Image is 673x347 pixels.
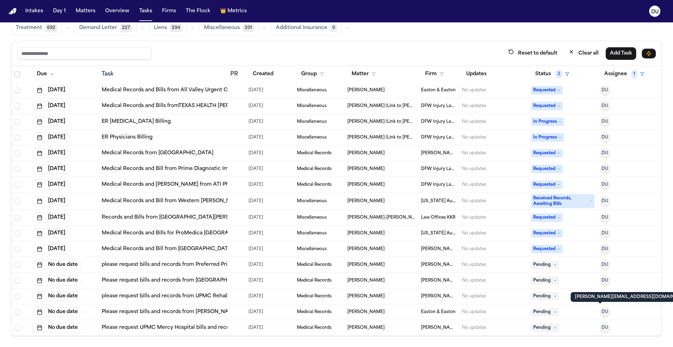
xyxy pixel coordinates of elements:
[531,180,563,189] span: Requested
[347,166,385,172] span: Hassen Ali
[600,133,610,142] button: DU
[601,198,608,204] span: DU
[79,24,117,31] span: Demand Letter
[421,309,456,315] span: Easton & Easton
[600,213,610,222] button: DU
[33,101,69,111] button: [DATE]
[600,323,610,333] button: DU
[243,24,254,32] span: 201
[600,228,610,238] button: DU
[217,5,250,17] button: crownMetrics
[462,135,486,140] div: No updates
[249,68,278,80] button: Created
[531,308,559,316] span: Pending
[33,291,82,301] button: No due date
[271,21,342,35] button: Additional Insurance0
[462,325,486,331] div: No updates
[297,150,332,156] span: Medical Records
[14,246,20,252] span: Select row
[102,118,171,125] a: ER [MEDICAL_DATA] Billing
[102,134,152,141] a: ER Physicians Billing
[531,68,573,80] button: Status3
[531,118,564,126] span: In Progress
[600,85,610,95] button: DU
[601,166,608,172] span: DU
[421,166,457,172] span: DFW Injury Lawyers
[102,324,237,331] a: Please request UPMC Mercy Hospital bills and records
[102,5,132,17] button: Overview
[249,180,263,190] span: 9/12/2025, 2:49:38 PM
[600,164,610,174] button: DU
[531,292,559,300] span: Pending
[14,166,20,172] span: Select row
[102,165,242,172] a: Medical Records and Bill from Prime Diagnostic Imaging
[14,119,20,125] span: Select row
[199,21,259,35] button: Miscellaneous201
[531,194,594,208] span: Received Records, Awaiting Bills
[347,119,415,125] span: Cade Mudd (Link to Jen Mudd)
[249,148,263,158] span: 9/9/2025, 12:44:07 PM
[45,24,57,32] span: 692
[33,307,82,317] button: No due date
[204,24,240,31] span: Miscellaneous
[601,150,608,156] span: DU
[102,261,281,268] a: please request bills and records from Preferred Primary Care Physicians
[462,119,486,125] div: No updates
[297,262,332,268] span: Medical Records
[347,309,385,315] span: Crystal Hernandez
[421,278,457,283] span: Romanow Law Group
[102,198,301,205] a: Medical Records and Bill from Western [PERSON_NAME] Family Health Centers
[249,244,263,254] span: 8/28/2025, 10:56:16 AM
[149,21,187,35] button: Liens294
[8,8,17,15] img: Finch Logo
[504,47,562,60] button: Reset to default
[33,180,69,190] button: [DATE]
[136,5,155,17] a: Tasks
[347,325,385,331] span: Isabel Saucier
[183,5,213,17] button: The Flock
[249,213,263,222] span: 7/21/2025, 5:31:01 PM
[600,148,610,158] button: DU
[564,47,603,60] button: Clear all
[601,87,608,93] span: DU
[462,198,486,204] div: No updates
[421,68,448,80] button: Firm
[600,117,610,127] button: DU
[249,291,263,301] span: 9/10/2025, 10:30:30 AM
[14,215,20,220] span: Select row
[297,198,327,204] span: Miscellaneous
[600,244,610,254] button: DU
[73,5,98,17] button: Matters
[600,260,610,270] button: DU
[33,323,82,333] button: No due date
[102,277,251,284] a: Please request bills and records from [GEOGRAPHIC_DATA]
[297,103,327,109] span: Miscellaneous
[462,150,486,156] div: No updates
[102,230,259,237] a: Medical Records and Bills for ProMedica [GEOGRAPHIC_DATA]
[347,231,385,236] span: Shamar Brown
[33,244,69,254] button: [DATE]
[22,5,46,17] a: Intakes
[33,133,69,142] button: [DATE]
[14,150,20,156] span: Select row
[33,164,69,174] button: [DATE]
[102,70,225,78] div: Task
[14,325,20,331] span: Select row
[601,231,608,236] span: DU
[601,278,608,283] span: DU
[421,182,457,187] span: DFW Injury Lawyers
[601,262,608,268] span: DU
[297,246,327,252] span: Miscellaneous
[531,133,564,142] span: In Progress
[421,103,457,109] span: DFW Injury Lawyers
[249,117,263,127] span: 8/6/2025, 5:30:23 PM
[33,85,69,95] button: [DATE]
[600,307,610,317] button: DU
[531,229,563,238] span: Requested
